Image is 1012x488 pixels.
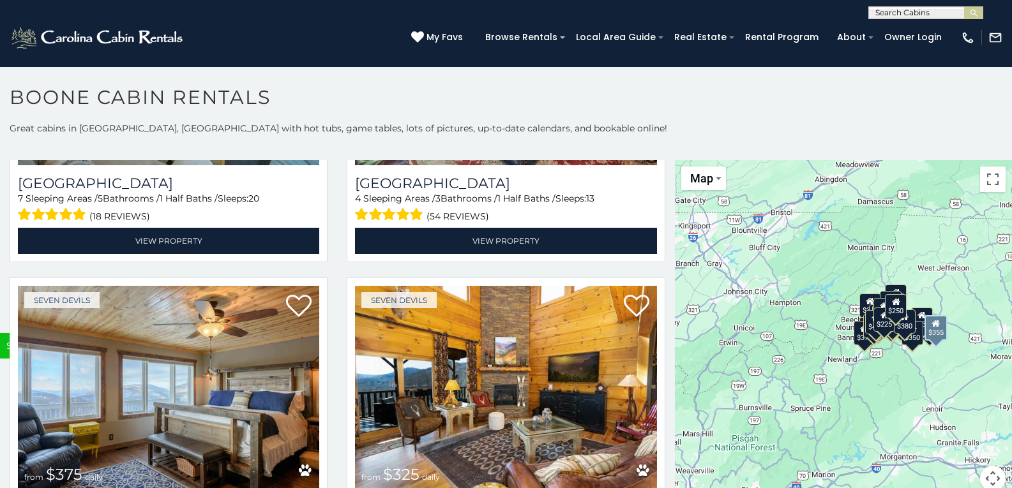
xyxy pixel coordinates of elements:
a: Bear The View from $375 daily [18,286,319,487]
span: (18 reviews) [89,208,150,225]
span: 7 [18,193,23,204]
h3: Mountainside Lodge [18,175,319,192]
a: Real Estate [668,27,733,47]
a: Howling Rock from $325 daily [355,286,656,487]
a: [GEOGRAPHIC_DATA] [355,175,656,192]
span: 1 Half Baths / [497,193,555,204]
span: $325 [383,465,419,484]
div: $325 [863,313,885,337]
span: My Favs [427,31,463,44]
button: Change map style [681,166,726,190]
a: Browse Rentals [479,27,564,47]
span: daily [422,472,440,482]
span: 5 [98,193,103,204]
img: mail-regular-white.png [988,31,1002,45]
span: from [24,472,43,482]
div: $930 [910,307,932,332]
span: (54 reviews) [427,208,489,225]
span: 20 [248,193,259,204]
a: Add to favorites [624,293,649,320]
div: $305 [859,293,881,317]
img: phone-regular-white.png [961,31,975,45]
div: $250 [885,294,907,318]
a: View Property [355,228,656,254]
a: Owner Login [878,27,948,47]
div: $320 [880,290,902,314]
div: $350 [902,321,923,345]
span: daily [85,472,103,482]
a: View Property [18,228,319,254]
span: from [361,472,381,482]
a: About [831,27,872,47]
a: Seven Devils [361,292,437,308]
div: $675 [882,309,903,334]
img: Howling Rock [355,286,656,487]
div: $460 [873,298,895,322]
a: Add to favorites [286,293,312,320]
a: Rental Program [739,27,825,47]
div: $375 [854,320,875,344]
button: Toggle fullscreen view [980,166,1006,192]
a: My Favs [411,31,466,45]
img: White-1-2.png [10,25,186,50]
div: Sleeping Areas / Bathrooms / Sleeps: [355,192,656,225]
div: $380 [894,309,916,333]
h3: Willow Valley View [355,175,656,192]
span: Map [690,172,713,185]
span: 3 [435,193,441,204]
img: Bear The View [18,286,319,487]
a: Seven Devils [24,292,100,308]
span: 13 [586,193,594,204]
div: $525 [885,284,907,308]
span: 4 [355,193,361,204]
div: $400 [865,310,887,334]
span: 1 Half Baths / [160,193,218,204]
div: $355 [925,315,948,341]
div: $225 [873,307,895,332]
div: $315 [880,311,902,336]
div: Sleeping Areas / Bathrooms / Sleeps: [18,192,319,225]
a: Local Area Guide [570,27,662,47]
a: [GEOGRAPHIC_DATA] [18,175,319,192]
span: $375 [46,465,82,484]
